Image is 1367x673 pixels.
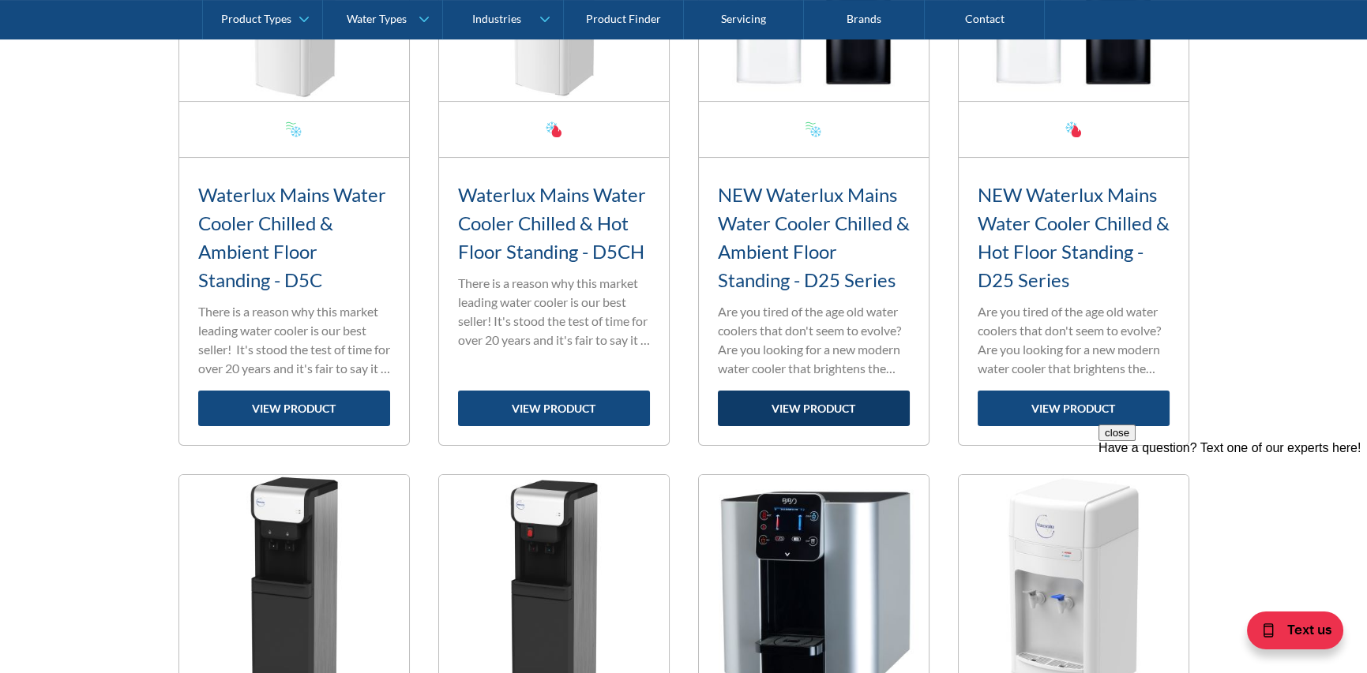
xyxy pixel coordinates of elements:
[1098,424,1367,614] iframe: podium webchat widget prompt
[718,181,910,294] h3: NEW Waterlux Mains Water Cooler Chilled & Ambient Floor Standing - D25 Series
[978,302,1170,378] p: Are you tired of the age old water coolers that don't seem to evolve? Are you looking for a new m...
[978,181,1170,294] h3: NEW Waterlux Mains Water Cooler Chilled & Hot Floor Standing - D25 Series
[198,302,390,378] p: There is a reason why this market leading water cooler is our best seller! It's stood the test of...
[458,391,650,426] a: view product
[458,274,650,350] p: There is a reason why this market leading water cooler is our best seller! It's stood the test of...
[198,391,390,426] a: view product
[718,391,910,426] a: view product
[458,181,650,266] h3: Waterlux Mains Water Cooler Chilled & Hot Floor Standing - D5CH
[347,13,407,26] div: Water Types
[1209,594,1367,673] iframe: podium webchat widget bubble
[221,13,291,26] div: Product Types
[978,391,1170,426] a: view product
[472,13,521,26] div: Industries
[198,181,390,294] h3: Waterlux Mains Water Cooler Chilled & Ambient Floor Standing - D5C
[718,302,910,378] p: Are you tired of the age old water coolers that don't seem to evolve? Are you looking for a new m...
